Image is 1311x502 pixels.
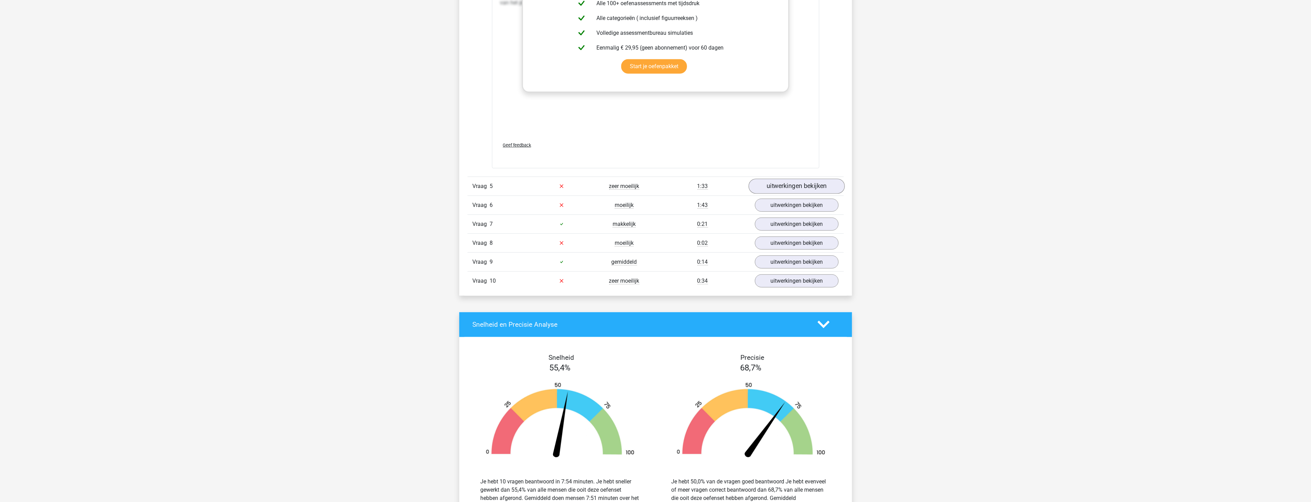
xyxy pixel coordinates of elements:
a: uitwerkingen bekijken [755,199,839,212]
span: Vraag [473,201,490,209]
span: 55,4% [550,363,571,373]
span: 7 [490,221,493,227]
span: moeilijk [615,240,634,247]
a: uitwerkingen bekijken [755,218,839,231]
span: 0:34 [697,278,708,284]
span: zeer moeilijk [609,278,639,284]
span: Vraag [473,277,490,285]
span: Vraag [473,258,490,266]
a: uitwerkingen bekijken [755,255,839,269]
span: 1:43 [697,202,708,209]
span: Geef feedback [503,143,531,148]
span: Vraag [473,182,490,190]
span: 10 [490,278,496,284]
span: 1:33 [697,183,708,190]
img: 55.29014c7fce35.png [475,382,645,461]
h4: Snelheid en Precisie Analyse [473,321,807,328]
span: 0:21 [697,221,708,228]
h4: Precisie [664,354,841,362]
span: gemiddeld [612,259,637,265]
span: moeilijk [615,202,634,209]
a: uitwerkingen bekijken [755,274,839,287]
span: zeer moeilijk [609,183,639,190]
img: 69.37547a6fd988.png [666,382,836,461]
span: makkelijk [613,221,636,228]
span: 0:02 [697,240,708,247]
span: 8 [490,240,493,246]
h4: Snelheid [473,354,651,362]
span: Vraag [473,220,490,228]
span: 0:14 [697,259,708,265]
span: 5 [490,183,493,189]
a: uitwerkingen bekijken [748,179,844,194]
span: 9 [490,259,493,265]
span: 6 [490,202,493,208]
a: Start je oefenpakket [621,59,687,74]
span: Vraag [473,239,490,247]
a: uitwerkingen bekijken [755,237,839,250]
span: 68,7% [740,363,762,373]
